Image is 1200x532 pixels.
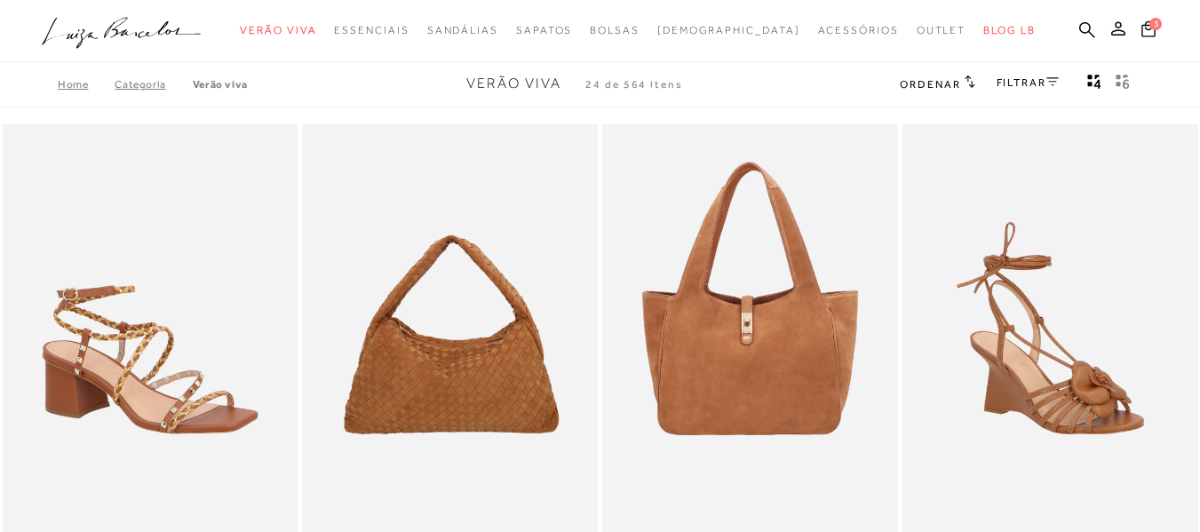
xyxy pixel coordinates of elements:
[590,14,640,47] a: noSubCategoriesText
[585,78,683,91] span: 24 de 564 itens
[427,14,498,47] a: noSubCategoriesText
[1149,18,1162,30] span: 3
[427,24,498,36] span: Sandálias
[334,24,409,36] span: Essenciais
[590,24,640,36] span: Bolsas
[58,78,115,91] a: Home
[240,14,316,47] a: noSubCategoriesText
[1136,20,1161,44] button: 3
[516,14,572,47] a: noSubCategoriesText
[983,24,1035,36] span: BLOG LB
[240,24,316,36] span: Verão Viva
[818,24,899,36] span: Acessórios
[516,24,572,36] span: Sapatos
[818,14,899,47] a: noSubCategoriesText
[115,78,192,91] a: Categoria
[334,14,409,47] a: noSubCategoriesText
[983,14,1035,47] a: BLOG LB
[1110,73,1135,96] button: gridText6Desc
[917,14,966,47] a: noSubCategoriesText
[917,24,966,36] span: Outlet
[997,76,1059,89] a: FILTRAR
[466,75,561,91] span: Verão Viva
[193,78,248,91] a: Verão Viva
[900,78,960,91] span: Ordenar
[657,14,800,47] a: noSubCategoriesText
[657,24,800,36] span: [DEMOGRAPHIC_DATA]
[1082,73,1107,96] button: Mostrar 4 produtos por linha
